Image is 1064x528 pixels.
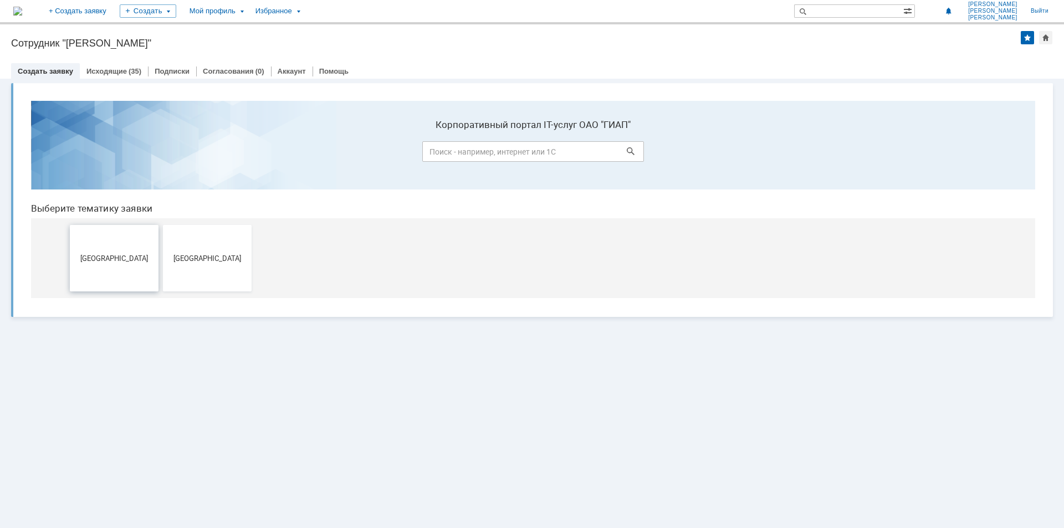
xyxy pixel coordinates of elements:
input: Поиск - например, интернет или 1С [400,49,622,70]
a: Создать заявку [18,67,73,75]
a: Подписки [155,67,190,75]
div: Добавить в избранное [1021,31,1034,44]
a: Исходящие [86,67,127,75]
div: Сотрудник "[PERSON_NAME]" [11,38,1021,49]
a: Согласования [203,67,254,75]
div: Сделать домашней страницей [1039,31,1052,44]
button: [GEOGRAPHIC_DATA] [141,133,229,199]
div: (35) [129,67,141,75]
a: Аккаунт [278,67,306,75]
a: Помощь [319,67,349,75]
span: Расширенный поиск [903,5,914,16]
a: Перейти на домашнюю страницу [13,7,22,16]
button: [GEOGRAPHIC_DATA] [48,133,136,199]
span: [PERSON_NAME] [968,14,1017,21]
span: [GEOGRAPHIC_DATA] [51,162,133,170]
span: [PERSON_NAME] [968,8,1017,14]
img: logo [13,7,22,16]
span: [PERSON_NAME] [968,1,1017,8]
div: Создать [120,4,176,18]
label: Корпоративный портал IT-услуг ОАО "ГИАП" [400,27,622,38]
header: Выберите тематику заявки [9,111,1013,122]
span: [GEOGRAPHIC_DATA] [144,162,226,170]
div: (0) [255,67,264,75]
